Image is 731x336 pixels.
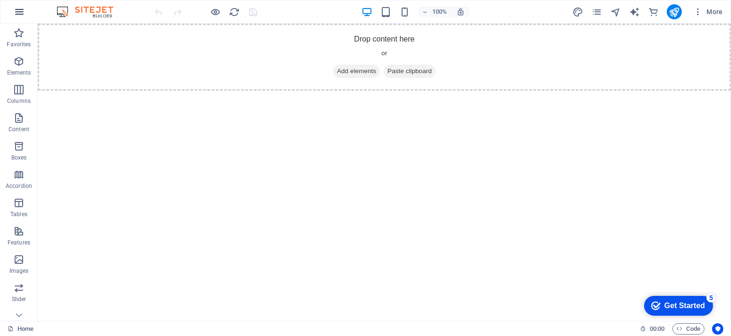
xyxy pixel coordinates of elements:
i: Navigator [610,7,621,17]
i: Publish [669,7,680,17]
button: More [689,4,727,19]
span: : [656,325,658,332]
span: More [693,7,723,17]
p: Accordion [6,182,32,190]
img: Editor Logo [54,6,125,17]
p: Slider [12,295,26,303]
i: Design (Ctrl+Alt+Y) [572,7,583,17]
a: Click to cancel selection. Double-click to open Pages [8,323,34,335]
button: navigator [610,6,622,17]
button: Click here to leave preview mode and continue editing [210,6,221,17]
button: reload [229,6,240,17]
i: AI Writer [629,7,640,17]
button: text_generator [629,6,640,17]
p: Columns [7,97,31,105]
i: Reload page [229,7,240,17]
span: Code [677,323,700,335]
i: Commerce [648,7,659,17]
button: publish [667,4,682,19]
p: Favorites [7,41,31,48]
span: 00 00 [650,323,664,335]
p: Tables [10,210,27,218]
div: 5 [70,2,79,11]
p: Content [8,126,29,133]
i: Pages (Ctrl+Alt+S) [591,7,602,17]
div: Get Started [28,10,68,19]
span: Add elements [295,41,342,54]
button: 100% [418,6,451,17]
span: Paste clipboard [346,41,398,54]
div: Get Started 5 items remaining, 0% complete [8,5,76,25]
h6: 100% [432,6,447,17]
p: Features [8,239,30,246]
h6: Session time [640,323,665,335]
p: Images [9,267,29,275]
i: On resize automatically adjust zoom level to fit chosen device. [456,8,465,16]
button: design [572,6,584,17]
button: Usercentrics [712,323,723,335]
p: Elements [7,69,31,76]
button: pages [591,6,603,17]
p: Boxes [11,154,27,161]
button: Code [672,323,705,335]
button: commerce [648,6,659,17]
